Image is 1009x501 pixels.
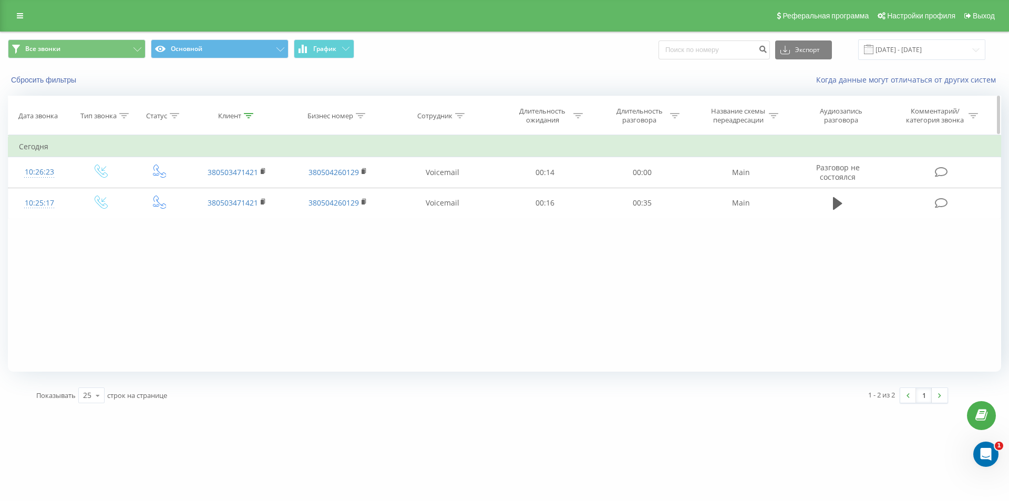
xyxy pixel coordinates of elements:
[887,12,955,20] span: Настройки профиля
[83,390,91,401] div: 25
[8,39,146,58] button: Все звонки
[19,162,60,182] div: 10:26:23
[973,442,998,467] iframe: Intercom live chat
[308,167,359,177] a: 380504260129
[593,188,690,218] td: 00:35
[417,111,452,120] div: Сотрудник
[611,107,667,125] div: Длительность разговора
[973,12,995,20] span: Выход
[208,167,258,177] a: 380503471421
[658,40,770,59] input: Поиск по номеру
[313,45,336,53] span: График
[25,45,60,53] span: Все звонки
[107,391,167,400] span: строк на странице
[146,111,167,120] div: Статус
[308,198,359,208] a: 380504260129
[294,39,354,58] button: График
[807,107,876,125] div: Аудиозапись разговора
[388,188,497,218] td: Voicemail
[514,107,571,125] div: Длительность ожидания
[18,111,58,120] div: Дата звонка
[710,107,766,125] div: Название схемы переадресации
[593,157,690,188] td: 00:00
[816,75,1001,85] a: Когда данные могут отличаться от других систем
[995,442,1003,450] span: 1
[80,111,117,120] div: Тип звонка
[151,39,289,58] button: Основной
[36,391,76,400] span: Показывать
[19,193,60,213] div: 10:25:17
[8,75,81,85] button: Сбросить фильтры
[218,111,241,120] div: Клиент
[691,157,791,188] td: Main
[497,157,593,188] td: 00:14
[208,198,258,208] a: 380503471421
[691,188,791,218] td: Main
[8,136,1001,157] td: Сегодня
[783,12,869,20] span: Реферальная программа
[868,390,895,400] div: 1 - 2 из 2
[904,107,966,125] div: Комментарий/категория звонка
[497,188,593,218] td: 00:16
[307,111,353,120] div: Бизнес номер
[816,162,860,182] span: Разговор не состоялся
[775,40,832,59] button: Экспорт
[388,157,497,188] td: Voicemail
[916,388,932,403] a: 1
